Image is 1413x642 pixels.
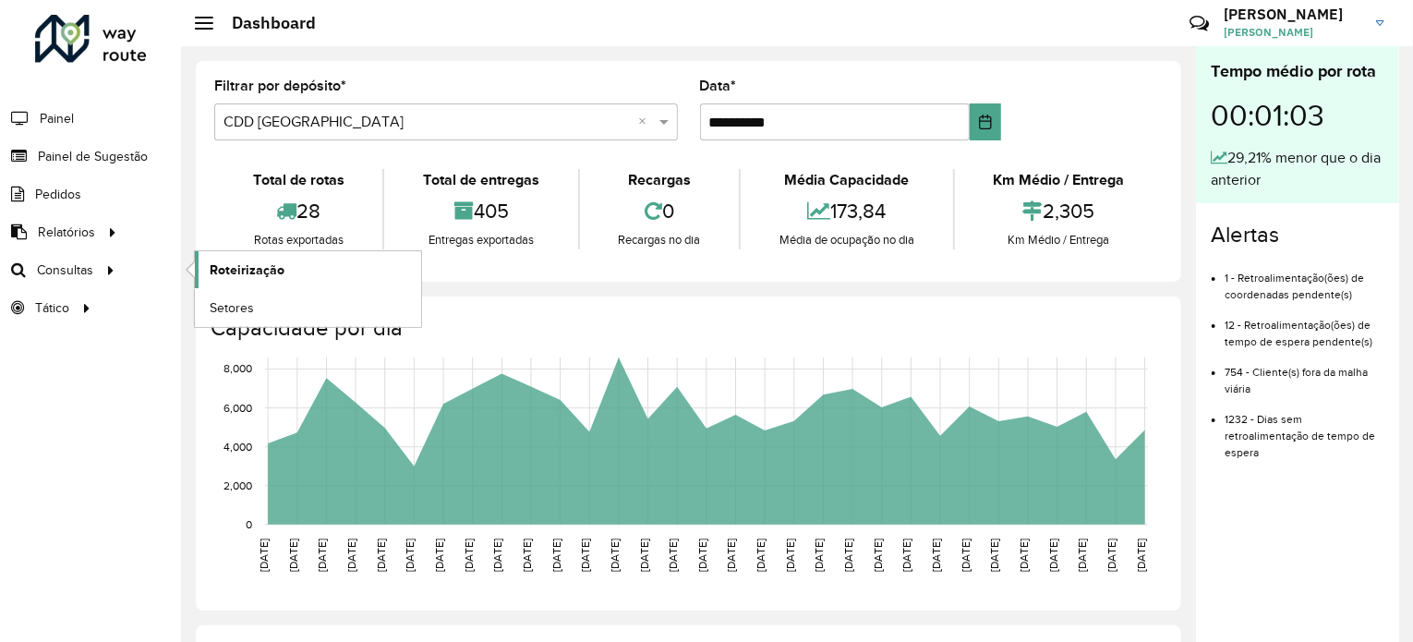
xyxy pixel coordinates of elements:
[214,75,346,97] label: Filtrar por depósito
[960,539,972,572] text: [DATE]
[521,539,533,572] text: [DATE]
[755,539,767,572] text: [DATE]
[1047,539,1059,572] text: [DATE]
[1077,539,1089,572] text: [DATE]
[901,539,913,572] text: [DATE]
[389,231,573,249] div: Entregas exportadas
[842,539,854,572] text: [DATE]
[960,231,1158,249] div: Km Médio / Entrega
[1225,303,1384,350] li: 12 - Retroalimentação(ões) de tempo de espera pendente(s)
[1018,539,1030,572] text: [DATE]
[223,479,252,491] text: 2,000
[930,539,942,572] text: [DATE]
[38,223,95,242] span: Relatórios
[1225,350,1384,397] li: 754 - Cliente(s) fora da malha viária
[585,169,734,191] div: Recargas
[35,298,69,318] span: Tático
[970,103,1001,140] button: Choose Date
[550,539,562,572] text: [DATE]
[667,539,679,572] text: [DATE]
[389,191,573,231] div: 405
[404,539,416,572] text: [DATE]
[38,147,148,166] span: Painel de Sugestão
[585,191,734,231] div: 0
[1211,222,1384,248] h4: Alertas
[246,518,252,530] text: 0
[210,298,254,318] span: Setores
[210,260,284,280] span: Roteirização
[211,315,1163,342] h4: Capacidade por dia
[433,539,445,572] text: [DATE]
[700,75,737,97] label: Data
[1224,6,1362,23] h3: [PERSON_NAME]
[1224,24,1362,41] span: [PERSON_NAME]
[814,539,826,572] text: [DATE]
[1105,539,1117,572] text: [DATE]
[491,539,503,572] text: [DATE]
[1211,59,1384,84] div: Tempo médio por rota
[195,251,421,288] a: Roteirização
[195,289,421,326] a: Setores
[223,402,252,414] text: 6,000
[638,539,650,572] text: [DATE]
[1179,4,1219,43] a: Contato Rápido
[219,231,378,249] div: Rotas exportadas
[1225,256,1384,303] li: 1 - Retroalimentação(ões) de coordenadas pendente(s)
[726,539,738,572] text: [DATE]
[579,539,591,572] text: [DATE]
[745,191,948,231] div: 173,84
[1211,147,1384,191] div: 29,21% menor que o dia anterior
[287,539,299,572] text: [DATE]
[463,539,475,572] text: [DATE]
[696,539,708,572] text: [DATE]
[219,191,378,231] div: 28
[375,539,387,572] text: [DATE]
[639,111,655,133] span: Clear all
[609,539,621,572] text: [DATE]
[960,191,1158,231] div: 2,305
[37,260,93,280] span: Consultas
[585,231,734,249] div: Recargas no dia
[258,539,270,572] text: [DATE]
[989,539,1001,572] text: [DATE]
[389,169,573,191] div: Total de entregas
[316,539,328,572] text: [DATE]
[345,539,357,572] text: [DATE]
[213,13,316,33] h2: Dashboard
[872,539,884,572] text: [DATE]
[35,185,81,204] span: Pedidos
[40,109,74,128] span: Painel
[745,231,948,249] div: Média de ocupação no dia
[1225,397,1384,461] li: 1232 - Dias sem retroalimentação de tempo de espera
[784,539,796,572] text: [DATE]
[745,169,948,191] div: Média Capacidade
[1211,84,1384,147] div: 00:01:03
[960,169,1158,191] div: Km Médio / Entrega
[219,169,378,191] div: Total de rotas
[1135,539,1147,572] text: [DATE]
[223,363,252,375] text: 8,000
[223,441,252,453] text: 4,000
